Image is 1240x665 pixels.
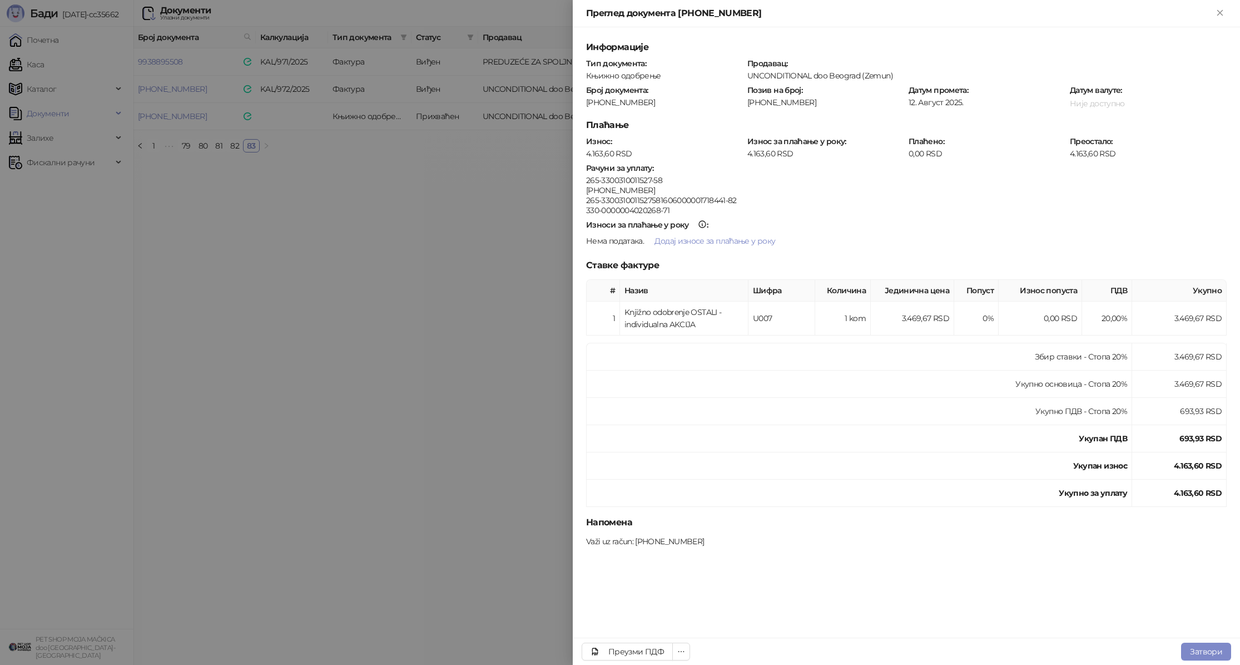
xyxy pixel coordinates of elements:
strong: 4.163,60 RSD [1174,461,1222,471]
strong: Датум промета : [909,85,968,95]
th: ПДВ [1082,280,1132,302]
td: 3.469,67 RSD [1132,302,1227,336]
strong: Плаћено : [909,136,944,146]
td: Збир ставки - Стопа 20% [587,343,1132,371]
strong: Рачуни за уплату : [586,163,653,173]
button: Затвори [1181,643,1231,661]
div: [PHONE_NUMBER] [585,97,744,107]
strong: Укупан ПДВ [1079,434,1127,444]
div: Važi uz račun: [PHONE_NUMBER] [585,536,707,546]
div: Преглед документа [PHONE_NUMBER] [586,7,1213,20]
strong: Број документа : [586,85,648,95]
h5: Ставке фактуре [586,259,1227,272]
div: [PHONE_NUMBER] [586,185,1227,195]
span: 20,00 % [1102,313,1127,323]
button: Додај износе за плаћање у року [646,232,784,250]
th: # [587,280,620,302]
strong: Датум валуте : [1070,85,1122,95]
th: Количина [815,280,871,302]
td: 1 [587,302,620,336]
strong: Продавац : [747,58,787,68]
strong: Износ : [586,136,612,146]
strong: Тип документа : [586,58,646,68]
td: U007 [748,302,815,336]
strong: Позив на број : [747,85,802,95]
strong: Укупан износ [1073,461,1127,471]
div: 4.163,60 RSD [746,149,905,159]
th: Назив [620,280,748,302]
th: Шифра [748,280,815,302]
td: 3.469,67 RSD [1132,343,1227,371]
th: Попуст [954,280,999,302]
td: 1 kom [815,302,871,336]
div: [PHONE_NUMBER] [747,97,904,107]
td: Укупно ПДВ - Стопа 20% [587,398,1132,425]
th: Јединична цена [871,280,954,302]
div: 12. Август 2025. [907,97,1067,107]
strong: Преостало : [1070,136,1113,146]
div: Преузми ПДФ [608,647,664,657]
strong: 4.163,60 RSD [1174,488,1222,498]
strong: Укупно за уплату [1059,488,1127,498]
h5: Напомена [586,516,1227,529]
td: 0,00 RSD [999,302,1082,336]
td: 3.469,67 RSD [1132,371,1227,398]
div: 4.163,60 RSD [1069,149,1228,159]
div: . [585,232,1228,250]
h5: Информације [586,41,1227,54]
div: 330-0000004020268-71 [586,205,1227,215]
td: 3.469,67 RSD [871,302,954,336]
td: 0% [954,302,999,336]
span: Није доступно [1070,98,1125,109]
td: Укупно основица - Стопа 20% [587,371,1132,398]
div: 265-3300310011527-58 [586,175,1227,185]
div: Износи за плаћање у року [586,221,689,229]
button: Close [1213,7,1227,20]
div: UNCONDITIONAL doo Beograd (Zemun) [747,71,1226,81]
a: Преузми ПДФ [582,643,673,661]
div: 0,00 RSD [907,149,1067,159]
div: 265-3300310011527581606000001718441-82 [586,195,1227,205]
td: 693,93 RSD [1132,398,1227,425]
th: Износ попуста [999,280,1082,302]
th: Укупно [1132,280,1227,302]
div: Књижно одобрење [585,71,744,81]
strong: : [586,220,708,230]
strong: 693,93 RSD [1179,434,1222,444]
span: ellipsis [677,648,685,656]
strong: Износ за плаћање у року : [747,136,846,146]
h5: Плаћање [586,119,1227,132]
div: 4.163,60 RSD [585,149,744,159]
span: Нема података [586,236,643,246]
div: Knjižno odobrenje OSTALI - individualna AKCIJA [624,306,743,331]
